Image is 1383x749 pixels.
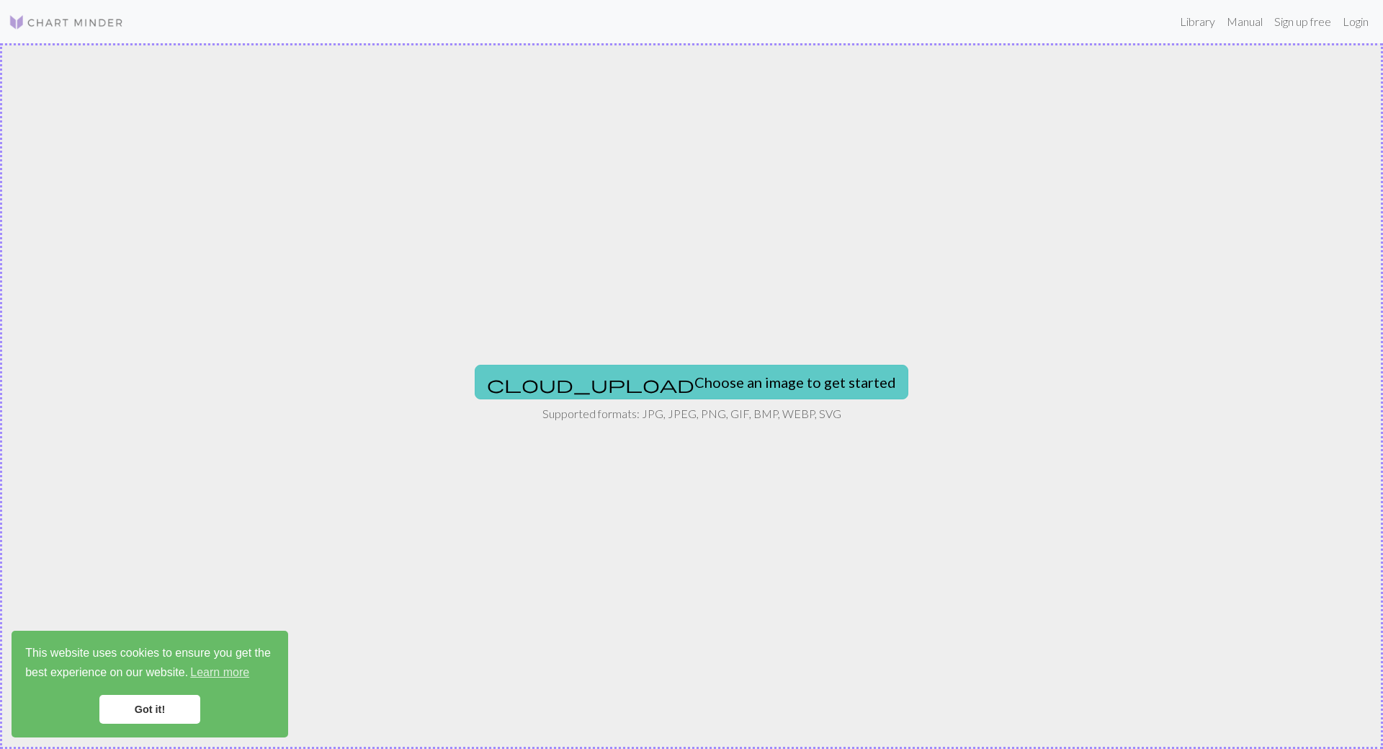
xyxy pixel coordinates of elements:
[475,365,908,399] button: Choose an image to get started
[9,14,124,31] img: Logo
[1174,7,1221,36] a: Library
[1337,7,1374,36] a: Login
[188,662,251,683] a: learn more about cookies
[99,695,200,724] a: dismiss cookie message
[1221,7,1268,36] a: Manual
[25,644,274,683] span: This website uses cookies to ensure you get the best experience on our website.
[487,374,694,394] span: cloud_upload
[1268,7,1337,36] a: Sign up free
[12,631,288,737] div: cookieconsent
[542,405,841,422] p: Supported formats: JPG, JPEG, PNG, GIF, BMP, WEBP, SVG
